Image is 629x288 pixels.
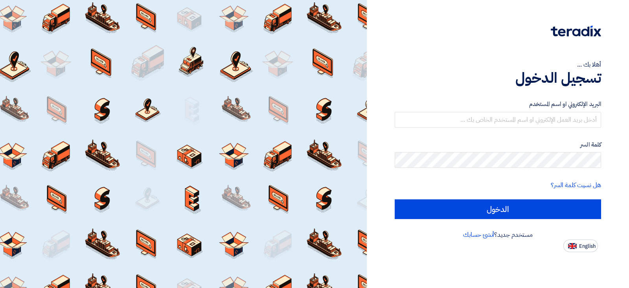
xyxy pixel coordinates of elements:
img: en-US.png [568,243,577,249]
div: مستخدم جديد؟ [395,230,601,240]
a: أنشئ حسابك [463,230,494,240]
div: أهلا بك ... [395,60,601,69]
img: Teradix logo [551,26,601,37]
label: كلمة السر [395,140,601,149]
button: English [563,240,598,252]
h1: تسجيل الدخول [395,69,601,87]
a: هل نسيت كلمة السر؟ [551,180,601,190]
input: أدخل بريد العمل الإلكتروني او اسم المستخدم الخاص بك ... [395,112,601,128]
label: البريد الإلكتروني او اسم المستخدم [395,100,601,109]
span: English [579,243,596,249]
input: الدخول [395,199,601,219]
